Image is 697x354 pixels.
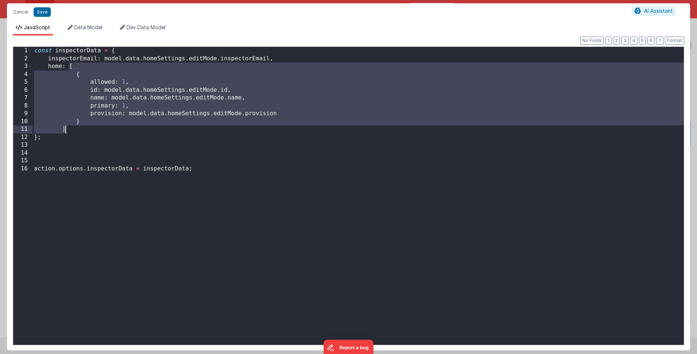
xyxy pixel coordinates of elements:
[34,7,51,17] button: Save
[13,133,33,142] div: 12
[24,24,50,30] span: JavaScript
[13,141,33,149] div: 13
[13,149,33,157] div: 14
[632,6,675,16] button: AI Assistant
[13,94,33,102] div: 7
[10,7,32,17] button: Cancel
[126,24,165,30] span: Dev Data Model
[13,71,33,79] div: 4
[605,37,612,45] button: 1
[13,102,33,110] div: 8
[13,47,33,55] div: 1
[13,157,33,165] div: 15
[13,118,33,126] div: 10
[580,37,604,45] button: No Folds
[621,37,629,45] button: 3
[639,37,646,45] button: 5
[13,63,33,71] div: 3
[630,37,637,45] button: 4
[665,37,684,45] button: Format
[13,165,33,173] div: 16
[656,37,663,45] button: 7
[13,86,33,94] div: 6
[613,37,620,45] button: 2
[644,8,673,14] span: AI Assistant
[647,37,655,45] button: 6
[13,55,33,63] div: 2
[13,78,33,86] div: 5
[74,24,102,30] span: Data Model
[13,110,33,118] div: 9
[13,125,33,133] div: 11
